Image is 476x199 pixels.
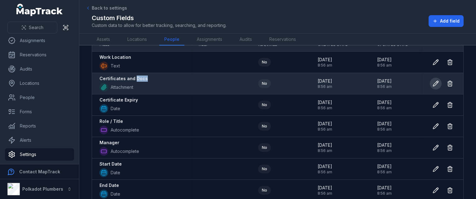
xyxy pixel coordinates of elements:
[377,185,392,191] span: [DATE]
[377,57,392,63] span: [DATE]
[99,140,119,146] strong: Manager
[99,118,123,124] strong: Role / Title
[318,106,332,110] span: 8:56 am
[99,76,148,82] strong: Certificates and Docs
[19,169,60,174] strong: Contact MapTrack
[264,34,301,45] a: Reservations
[377,99,392,110] time: 9/2/2025, 8:56:14 AM
[377,106,392,110] span: 8:56 am
[29,24,43,31] span: Search
[318,142,332,148] span: [DATE]
[5,134,74,146] a: Alerts
[377,78,392,89] time: 9/2/2025, 8:56:14 AM
[318,84,332,89] span: 8:56 am
[99,161,122,167] strong: Start Date
[92,22,227,28] span: Custom data to allow for better tracking, searching, and reporting.
[318,121,332,127] span: [DATE]
[111,63,120,69] span: Text
[92,5,127,11] span: Back to settings
[5,120,74,132] a: Reports
[111,106,120,112] span: Date
[318,185,332,196] time: 9/2/2025, 8:56:14 AM
[377,148,392,153] span: 8:56 am
[318,78,332,84] span: [DATE]
[5,77,74,89] a: Locations
[86,5,127,11] a: Back to settings
[377,121,392,132] time: 9/2/2025, 8:56:14 AM
[429,15,464,27] button: Add field
[377,191,392,196] span: 8:56 am
[318,163,332,175] time: 9/2/2025, 8:56:14 AM
[122,34,152,45] a: Locations
[318,170,332,175] span: 8:56 am
[318,63,332,68] span: 8:56 am
[92,14,227,22] h2: Custom Fields
[318,142,332,153] time: 9/2/2025, 8:56:14 AM
[377,163,392,170] span: [DATE]
[111,148,139,154] span: Autocomplete
[377,121,392,127] span: [DATE]
[111,84,133,90] span: Attachment
[318,121,332,132] time: 9/2/2025, 8:56:14 AM
[318,57,332,63] span: [DATE]
[5,49,74,61] a: Reservations
[159,34,184,45] a: People
[377,99,392,106] span: [DATE]
[16,4,63,16] a: MapTrack
[235,34,257,45] a: Audits
[99,97,138,103] strong: Certificate Expiry
[258,186,271,195] div: No
[318,78,332,89] time: 9/2/2025, 8:56:14 AM
[440,18,460,24] span: Add field
[377,84,392,89] span: 8:56 am
[318,99,332,110] time: 9/2/2025, 8:56:14 AM
[377,185,392,196] time: 9/2/2025, 8:56:14 AM
[377,127,392,132] span: 8:56 am
[258,79,271,88] div: No
[377,163,392,175] time: 9/2/2025, 8:56:14 AM
[318,191,332,196] span: 8:56 am
[258,122,271,131] div: No
[318,99,332,106] span: [DATE]
[258,143,271,152] div: No
[377,142,392,153] time: 9/2/2025, 8:56:14 AM
[377,78,392,84] span: [DATE]
[377,57,392,68] time: 9/2/2025, 8:56:14 AM
[99,54,131,60] strong: Work Location
[318,148,332,153] span: 8:56 am
[258,101,271,109] div: No
[111,191,120,197] span: Date
[5,106,74,118] a: Forms
[318,163,332,170] span: [DATE]
[318,185,332,191] span: [DATE]
[377,142,392,148] span: [DATE]
[5,34,74,47] a: Assignments
[5,91,74,104] a: People
[377,63,392,68] span: 8:56 am
[258,165,271,173] div: No
[111,170,120,176] span: Date
[192,34,227,45] a: Assignments
[318,57,332,68] time: 9/2/2025, 8:56:14 AM
[111,127,139,133] span: Autocomplete
[5,63,74,75] a: Audits
[7,22,57,33] button: Search
[92,34,115,45] a: Assets
[99,182,119,188] strong: End Date
[377,170,392,175] span: 8:56 am
[5,148,74,161] a: Settings
[318,127,332,132] span: 8:56 am
[258,58,271,67] div: No
[22,186,63,192] strong: Polkadot Plumbers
